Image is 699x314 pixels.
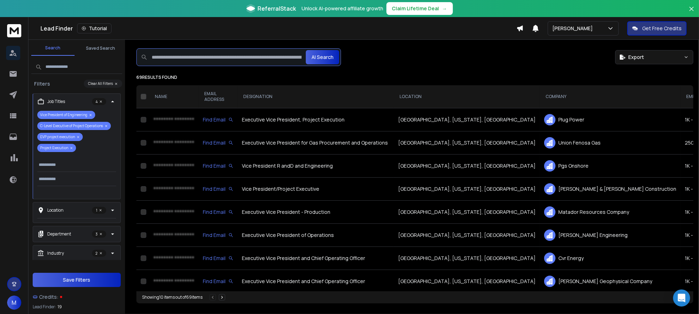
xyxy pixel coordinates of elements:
p: Get Free Credits [642,25,682,32]
td: [GEOGRAPHIC_DATA], [US_STATE], [GEOGRAPHIC_DATA] [394,201,540,224]
div: Cvr Energy [544,253,676,264]
span: 19 [58,304,62,310]
p: 69 results found [136,75,693,80]
td: Executive Vice President, Project Execution [238,108,394,131]
p: [PERSON_NAME] [552,25,596,32]
div: Find Email [203,255,233,262]
div: Find Email [203,162,233,169]
th: COMPANY [540,85,681,108]
div: [PERSON_NAME] & [PERSON_NAME] Construction [544,183,676,195]
span: → [442,5,447,12]
div: Find Email [203,278,233,285]
button: Claim Lifetime Deal→ [386,2,453,15]
div: Find Email [203,185,233,193]
p: Industry [47,250,64,256]
td: [GEOGRAPHIC_DATA], [US_STATE], [GEOGRAPHIC_DATA] [394,155,540,178]
td: Executive Vice President - Production [238,201,394,224]
div: [PERSON_NAME] Engineering [544,229,676,241]
p: Location [47,207,64,213]
button: AI Search [306,50,339,64]
div: Matador Resources Company [544,206,676,218]
p: 1 [92,207,106,214]
th: LOCATION [394,85,540,108]
td: [GEOGRAPHIC_DATA], [US_STATE], [GEOGRAPHIC_DATA] [394,178,540,201]
div: Open Intercom Messenger [673,289,690,307]
p: Lead Finder: [33,304,56,310]
div: Find Email [203,116,233,123]
td: [GEOGRAPHIC_DATA], [US_STATE], [GEOGRAPHIC_DATA] [394,247,540,270]
p: Department [47,231,71,237]
td: Executive Vice President and Chief Operating Officer [238,270,394,293]
span: Export [628,54,644,61]
button: Close banner [687,4,696,21]
p: EVP project execution [37,133,83,141]
div: Showing 10 items out of 69 items [142,294,202,300]
button: Tutorial [77,23,112,33]
p: C-Level Executive of Project Operations [37,122,111,130]
td: Executive Vice President for Gas Procurement and Operations [238,131,394,155]
button: M [7,296,21,310]
td: Executive Vice President and Chief Operating Officer [238,247,394,270]
p: Unlock AI-powered affiliate growth [302,5,384,12]
div: Find Email [203,209,233,216]
div: Plug Power [544,114,676,125]
a: Credits: [33,290,121,304]
td: [GEOGRAPHIC_DATA], [US_STATE], [GEOGRAPHIC_DATA] [394,270,540,293]
button: Get Free Credits [627,21,687,36]
p: Project Execution [37,144,76,152]
th: EMAIL ADDRESS [199,85,238,108]
th: DESIGNATION [238,85,394,108]
button: Saved Search [79,41,122,55]
h3: Filters [31,80,53,87]
p: Job Titles [47,99,65,104]
td: [GEOGRAPHIC_DATA], [US_STATE], [GEOGRAPHIC_DATA] [394,108,540,131]
p: 3 [92,231,106,238]
th: NAME [149,85,199,108]
button: Clear All Filters [84,80,122,88]
p: 2 [92,250,106,257]
p: Vice President of Engineering [37,111,95,119]
span: ReferralStack [258,4,296,13]
td: Vice President R andD and Engineering [238,155,394,178]
div: Find Email [203,139,233,146]
td: [GEOGRAPHIC_DATA], [US_STATE], [GEOGRAPHIC_DATA] [394,224,540,247]
td: Vice President/Project Executive [238,178,394,201]
td: Executive Vice President of Operations [238,224,394,247]
td: [GEOGRAPHIC_DATA], [US_STATE], [GEOGRAPHIC_DATA] [394,131,540,155]
span: Credits: [39,293,59,301]
button: Search [31,41,75,56]
button: Save Filters [33,273,121,287]
div: Lead Finder [40,23,516,33]
p: 4 [92,98,106,105]
div: Pgs Onshore [544,160,676,172]
div: Find Email [203,232,233,239]
div: [PERSON_NAME] Geophysical Company [544,276,676,287]
div: Union Fenosa Gas [544,137,676,148]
